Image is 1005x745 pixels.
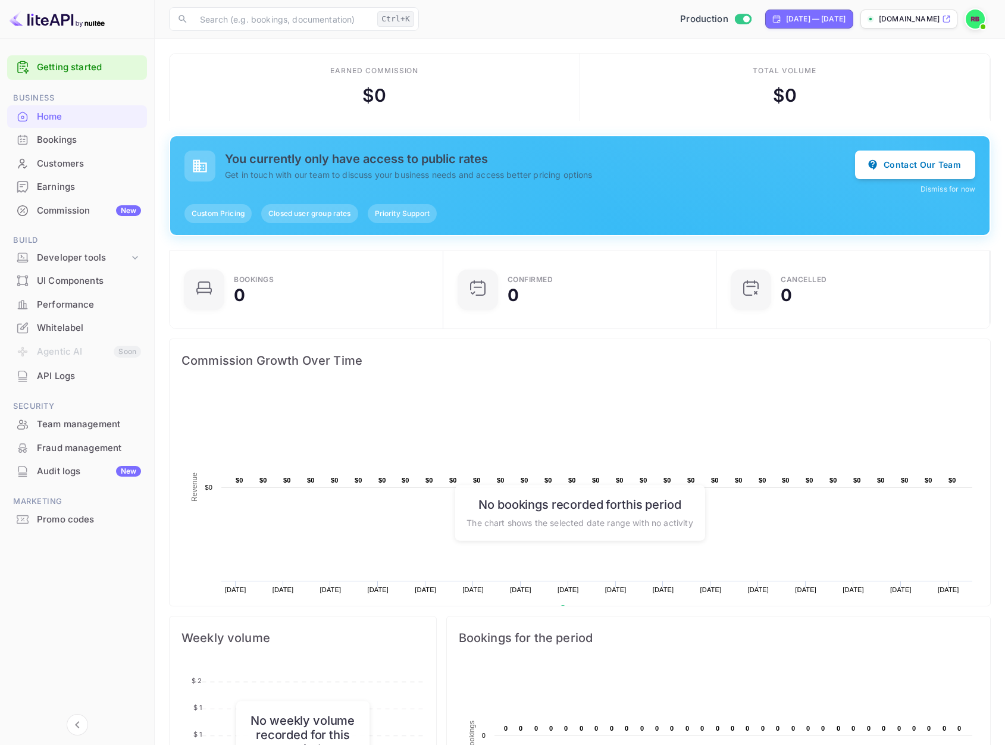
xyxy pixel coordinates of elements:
text: $0 [378,477,386,484]
span: Custom Pricing [184,208,252,219]
text: $0 [853,477,861,484]
text: $0 [521,477,528,484]
span: Bookings for the period [459,628,978,647]
text: 0 [746,725,749,732]
text: [DATE] [938,586,959,593]
div: Promo codes [7,508,147,531]
text: [DATE] [462,586,484,593]
a: Bookings [7,129,147,151]
text: 0 [716,725,719,732]
text: 0 [761,725,765,732]
text: [DATE] [795,586,816,593]
text: 0 [580,725,583,732]
div: 0 [508,287,519,303]
h6: No bookings recorded for this period [467,497,693,512]
div: Fraud management [7,437,147,460]
div: Bookings [37,133,141,147]
div: New [116,466,141,477]
text: [DATE] [320,586,342,593]
text: $0 [331,477,339,484]
div: Performance [37,298,141,312]
text: $0 [663,477,671,484]
text: 0 [791,725,795,732]
text: $0 [402,477,409,484]
text: $0 [735,477,743,484]
div: Bookings [234,276,274,283]
div: Developer tools [7,248,147,268]
a: Customers [7,152,147,174]
text: [DATE] [890,586,912,593]
text: 0 [640,725,644,732]
text: $0 [473,477,481,484]
button: Contact Our Team [855,151,975,179]
text: 0 [806,725,810,732]
text: 0 [519,725,522,732]
span: Business [7,92,147,105]
button: Collapse navigation [67,714,88,735]
span: Production [680,12,728,26]
text: [DATE] [843,586,864,593]
a: Getting started [37,61,141,74]
text: $0 [782,477,790,484]
text: $0 [283,477,291,484]
div: [DATE] — [DATE] [786,14,846,24]
span: Commission Growth Over Time [181,351,978,370]
a: API Logs [7,365,147,387]
text: [DATE] [653,586,674,593]
a: Fraud management [7,437,147,459]
text: 0 [851,725,855,732]
text: $0 [449,477,457,484]
div: Customers [37,157,141,171]
div: Ctrl+K [377,11,414,27]
div: Confirmed [508,276,553,283]
text: $0 [568,477,576,484]
div: Earnings [37,180,141,194]
text: [DATE] [367,586,389,593]
text: 0 [837,725,840,732]
text: [DATE] [273,586,294,593]
span: Weekly volume [181,628,424,647]
p: Get in touch with our team to discuss your business needs and access better pricing options [225,168,855,181]
text: $0 [616,477,624,484]
text: $0 [640,477,647,484]
text: 0 [504,725,508,732]
a: Performance [7,293,147,315]
text: 0 [610,725,613,732]
text: 0 [655,725,659,732]
text: 0 [700,725,704,732]
text: 0 [594,725,598,732]
div: Performance [7,293,147,317]
text: 0 [685,725,689,732]
span: Build [7,234,147,247]
input: Search (e.g. bookings, documentation) [193,7,372,31]
text: 0 [625,725,628,732]
text: 0 [821,725,825,732]
img: RaSheem Barnett [966,10,985,29]
div: Whitelabel [37,321,141,335]
a: Audit logsNew [7,460,147,482]
a: Promo codes [7,508,147,530]
text: $0 [236,477,243,484]
div: Earnings [7,176,147,199]
a: CommissionNew [7,199,147,221]
text: 0 [927,725,931,732]
text: 0 [534,725,538,732]
div: Customers [7,152,147,176]
div: Home [7,105,147,129]
tspan: $ 2 [192,676,202,684]
div: Bookings [7,129,147,152]
div: Promo codes [37,513,141,527]
text: $0 [925,477,932,484]
text: $0 [948,477,956,484]
text: $0 [205,484,212,491]
text: Revenue [190,472,199,502]
img: LiteAPI logo [10,10,105,29]
div: New [116,205,141,216]
div: Whitelabel [7,317,147,340]
text: 0 [943,725,946,732]
div: Switch to Sandbox mode [675,12,756,26]
div: UI Components [37,274,141,288]
text: 0 [912,725,916,732]
text: [DATE] [415,586,436,593]
div: 0 [781,287,792,303]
